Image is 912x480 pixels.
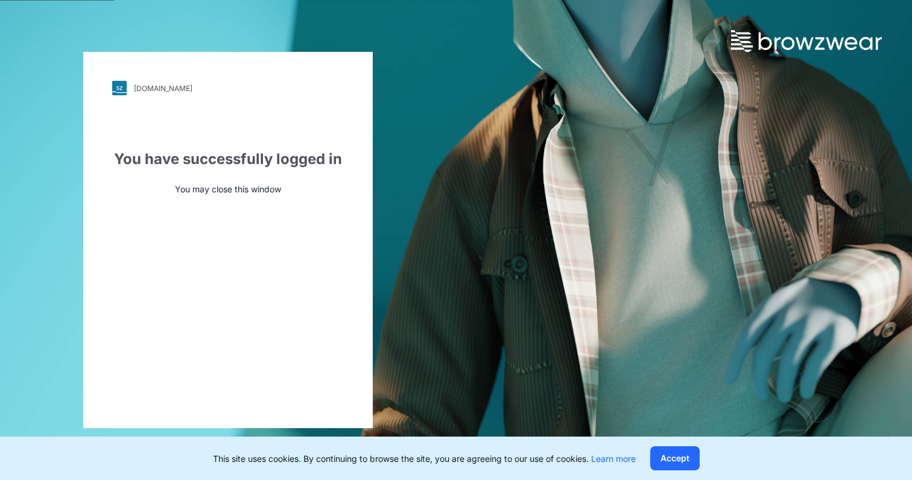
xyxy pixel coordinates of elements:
[731,30,882,52] img: browzwear-logo.73288ffb.svg
[112,148,344,170] div: You have successfully logged in
[213,452,636,465] p: This site uses cookies. By continuing to browse the site, you are agreeing to our use of cookies.
[591,453,636,464] a: Learn more
[112,183,344,195] p: You may close this window
[134,84,192,93] div: [DOMAIN_NAME]
[650,446,700,470] button: Accept
[112,81,127,95] img: svg+xml;base64,PHN2ZyB3aWR0aD0iMjgiIGhlaWdodD0iMjgiIHZpZXdCb3g9IjAgMCAyOCAyOCIgZmlsbD0ibm9uZSIgeG...
[112,81,344,95] a: [DOMAIN_NAME]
